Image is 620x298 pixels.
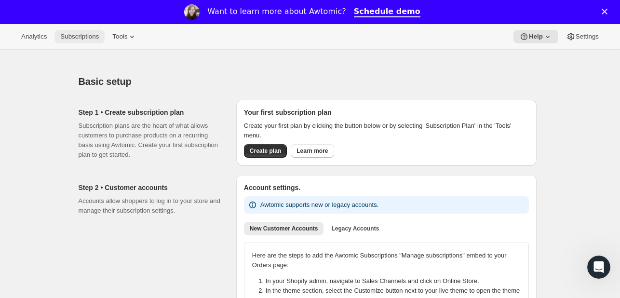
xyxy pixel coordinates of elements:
p: Here are the steps to add the Awtomic Subscriptions "Manage subscriptions" embed to your Orders p... [252,251,521,270]
a: Schedule demo [354,7,420,17]
h2: Step 1 • Create subscription plan [79,108,221,117]
p: Awtomic supports new or legacy accounts. [260,200,378,210]
span: Basic setup [79,76,132,87]
span: Create plan [250,147,281,155]
button: Settings [560,30,605,43]
a: Learn more [291,144,334,158]
span: Subscriptions [60,33,99,41]
span: Learn more [297,147,328,155]
button: New Customer Accounts [244,222,324,235]
img: Profile image for Emily [184,4,200,20]
p: Create your first plan by clicking the button below or by selecting 'Subscription Plan' in the 'T... [244,121,529,140]
span: Settings [576,33,599,41]
li: In your Shopify admin, navigate to Sales Channels and click on Online Store. [266,276,526,286]
button: Tools [107,30,143,43]
h2: Your first subscription plan [244,108,529,117]
div: Close [602,9,611,14]
button: Subscriptions [54,30,105,43]
span: Legacy Accounts [331,225,379,232]
span: New Customer Accounts [250,225,318,232]
button: Create plan [244,144,287,158]
button: Help [513,30,558,43]
iframe: Intercom live chat [587,256,610,279]
span: Tools [112,33,127,41]
h2: Step 2 • Customer accounts [79,183,221,192]
h2: Account settings. [244,183,529,192]
div: Want to learn more about Awtomic? [207,7,346,16]
p: Subscription plans are the heart of what allows customers to purchase products on a recurring bas... [79,121,221,160]
span: Help [529,33,543,41]
button: Legacy Accounts [325,222,385,235]
p: Accounts allow shoppers to log in to your store and manage their subscription settings. [79,196,221,216]
button: Analytics [15,30,53,43]
span: Analytics [21,33,47,41]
